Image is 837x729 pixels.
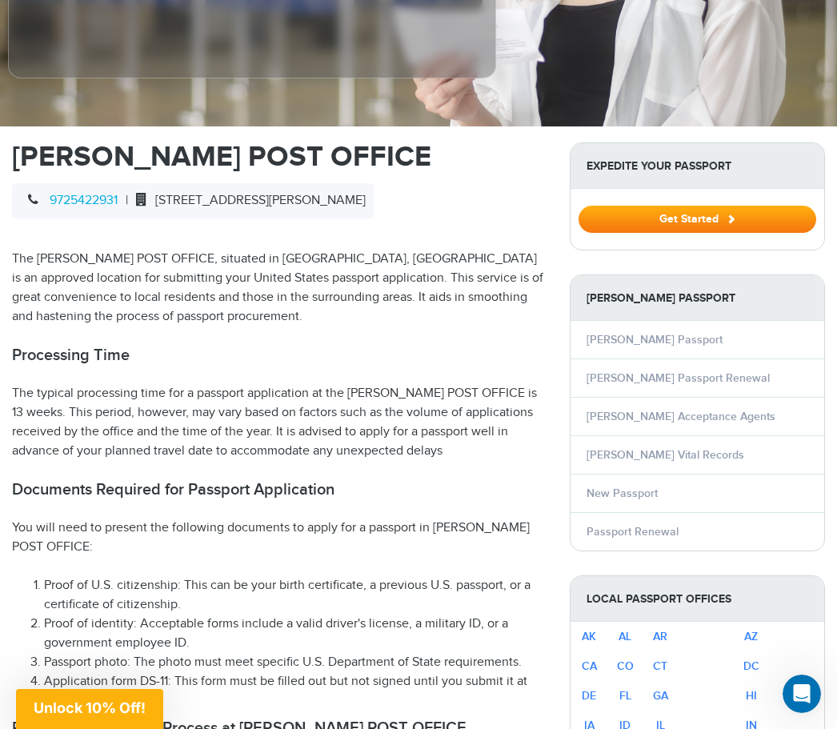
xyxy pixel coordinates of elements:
[12,183,374,218] div: |
[50,193,118,208] a: 9725422931
[587,525,679,539] a: Passport Renewal
[587,410,775,423] a: [PERSON_NAME] Acceptance Agents
[579,206,816,233] button: Get Started
[12,346,546,365] h2: Processing Time
[12,250,546,326] p: The [PERSON_NAME] POST OFFICE, situated in [GEOGRAPHIC_DATA], [GEOGRAPHIC_DATA] is an approved lo...
[12,384,546,461] p: The typical processing time for a passport application at the [PERSON_NAME] POST OFFICE is 13 wee...
[619,630,631,643] a: AL
[128,193,366,208] span: [STREET_ADDRESS][PERSON_NAME]
[571,143,824,189] strong: Expedite Your Passport
[579,212,816,225] a: Get Started
[587,371,770,385] a: [PERSON_NAME] Passport Renewal
[12,142,546,171] h1: [PERSON_NAME] POST OFFICE
[587,333,723,346] a: [PERSON_NAME] Passport
[12,519,546,557] p: You will need to present the following documents to apply for a passport in [PERSON_NAME] POST OF...
[12,480,546,499] h2: Documents Required for Passport Application
[783,675,821,713] iframe: Intercom live chat
[571,576,824,622] strong: Local Passport Offices
[16,689,163,729] div: Unlock 10% Off!
[619,689,631,703] a: FL
[571,275,824,321] strong: [PERSON_NAME] Passport
[582,659,597,673] a: CA
[44,653,546,672] li: Passport photo: The photo must meet specific U.S. Department of State requirements.
[44,672,546,711] li: Application form DS-11: This form must be filled out but not signed until you submit it at the po...
[617,659,634,673] a: CO
[44,615,546,653] li: Proof of identity: Acceptable forms include a valid driver's license, a military ID, or a governm...
[744,630,758,643] a: AZ
[743,659,759,673] a: DC
[653,689,668,703] a: GA
[44,576,546,615] li: Proof of U.S. citizenship: This can be your birth certificate, a previous U.S. passport, or a cer...
[587,448,744,462] a: [PERSON_NAME] Vital Records
[587,487,658,500] a: New Passport
[582,630,596,643] a: AK
[653,659,667,673] a: CT
[653,630,667,643] a: AR
[34,699,146,716] span: Unlock 10% Off!
[746,689,757,703] a: HI
[582,689,596,703] a: DE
